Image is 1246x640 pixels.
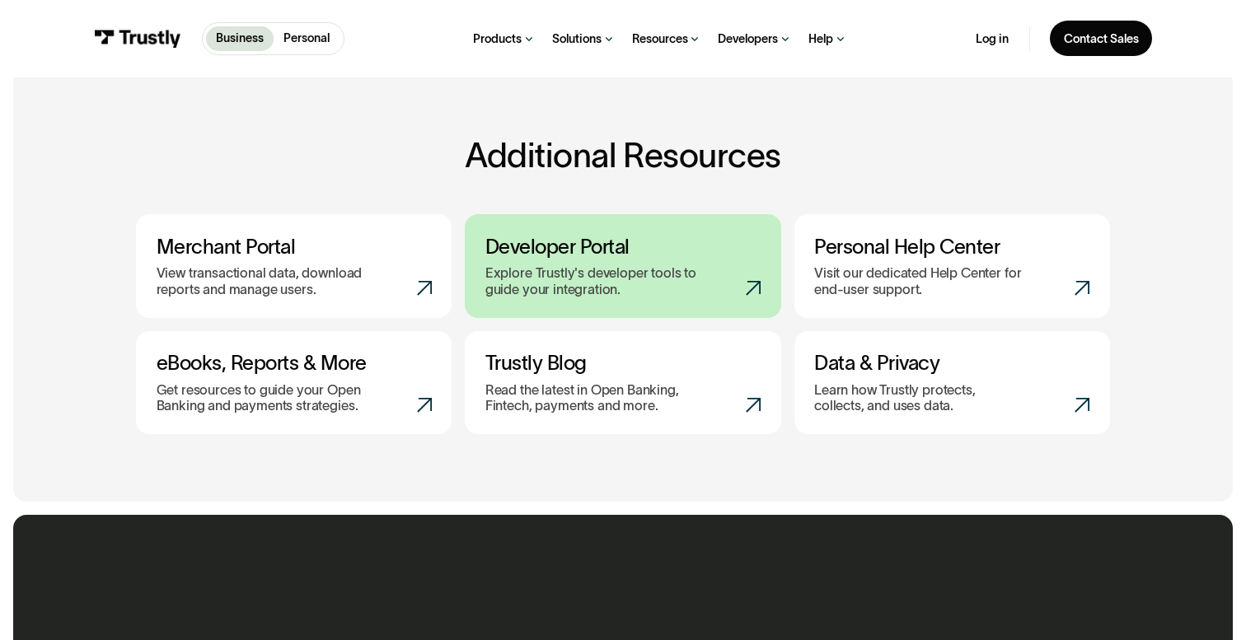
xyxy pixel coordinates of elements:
[465,331,780,434] a: Trustly BlogRead the latest in Open Banking, Fintech, payments and more.
[157,351,432,375] h3: eBooks, Reports & More
[216,30,264,47] p: Business
[718,31,778,47] div: Developers
[94,30,181,48] img: Trustly Logo
[136,138,1110,175] h2: Additional Resources
[632,31,688,47] div: Resources
[274,26,340,51] a: Personal
[808,31,833,47] div: Help
[136,214,452,317] a: Merchant PortalView transactional data, download reports and manage users.
[814,265,1037,297] p: Visit our dedicated Help Center for end-user support.
[485,351,761,375] h3: Trustly Blog
[1064,31,1139,47] div: Contact Sales
[485,235,761,259] h3: Developer Portal
[465,214,780,317] a: Developer PortalExplore Trustly's developer tools to guide your integration.
[814,382,1012,414] p: Learn how Trustly protects, collects, and uses data.
[976,31,1009,47] a: Log in
[794,214,1110,317] a: Personal Help CenterVisit our dedicated Help Center for end-user support.
[157,382,379,414] p: Get resources to guide your Open Banking and payments strategies.
[485,265,708,297] p: Explore Trustly's developer tools to guide your integration.
[814,351,1089,375] h3: Data & Privacy
[157,265,379,297] p: View transactional data, download reports and manage users.
[206,26,274,51] a: Business
[794,331,1110,434] a: Data & PrivacyLearn how Trustly protects, collects, and uses data.
[485,382,708,414] p: Read the latest in Open Banking, Fintech, payments and more.
[473,31,522,47] div: Products
[1050,21,1152,56] a: Contact Sales
[552,31,602,47] div: Solutions
[283,30,330,47] p: Personal
[157,235,432,259] h3: Merchant Portal
[136,331,452,434] a: eBooks, Reports & MoreGet resources to guide your Open Banking and payments strategies.
[814,235,1089,259] h3: Personal Help Center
